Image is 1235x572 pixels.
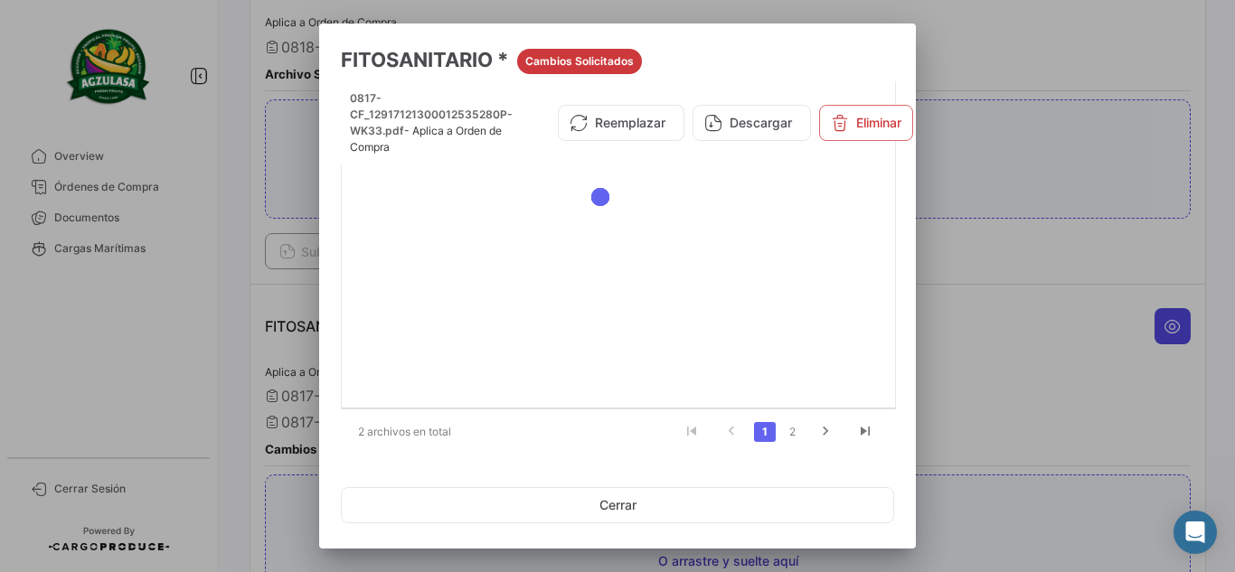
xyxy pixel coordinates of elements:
[693,105,811,141] button: Descargar
[848,422,882,442] a: go to last page
[341,45,894,74] h3: FITOSANITARIO *
[341,487,894,523] button: Cerrar
[525,53,634,70] span: Cambios Solicitados
[1174,511,1217,554] div: Abrir Intercom Messenger
[341,409,490,455] div: 2 archivos en total
[808,422,843,442] a: go to next page
[558,105,684,141] button: Reemplazar
[350,91,513,137] span: 0817-CF_12917121300012535280P-WK33.pdf
[350,124,502,154] span: - Aplica a Orden de Compra
[781,422,803,442] a: 2
[754,422,776,442] a: 1
[674,422,709,442] a: go to first page
[751,417,778,447] li: page 1
[819,105,913,141] button: Eliminar
[714,422,749,442] a: go to previous page
[778,417,806,447] li: page 2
